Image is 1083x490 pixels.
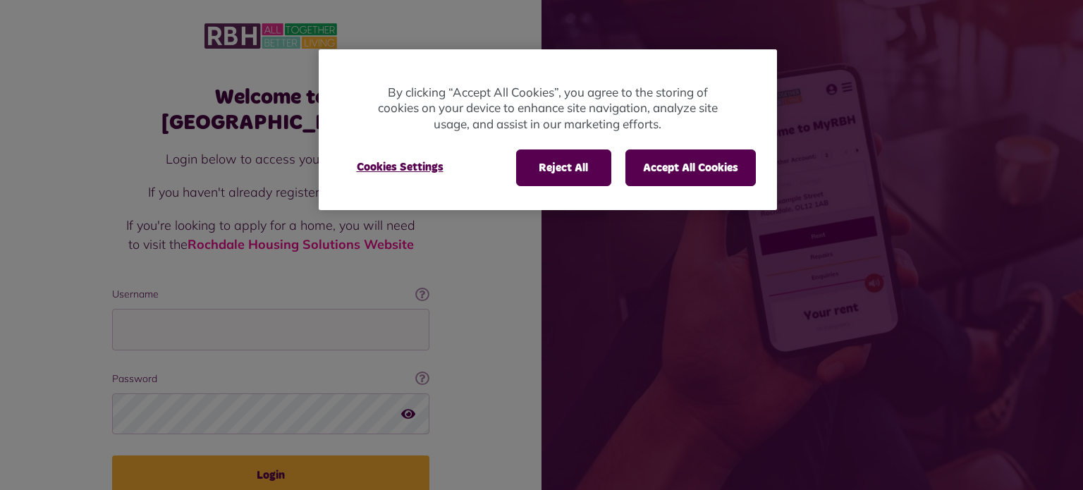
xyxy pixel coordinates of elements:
div: Privacy [319,49,777,211]
button: Cookies Settings [340,149,460,185]
button: Reject All [516,149,611,186]
button: Accept All Cookies [625,149,756,186]
div: Cookie banner [319,49,777,211]
p: By clicking “Accept All Cookies”, you agree to the storing of cookies on your device to enhance s... [375,85,721,133]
